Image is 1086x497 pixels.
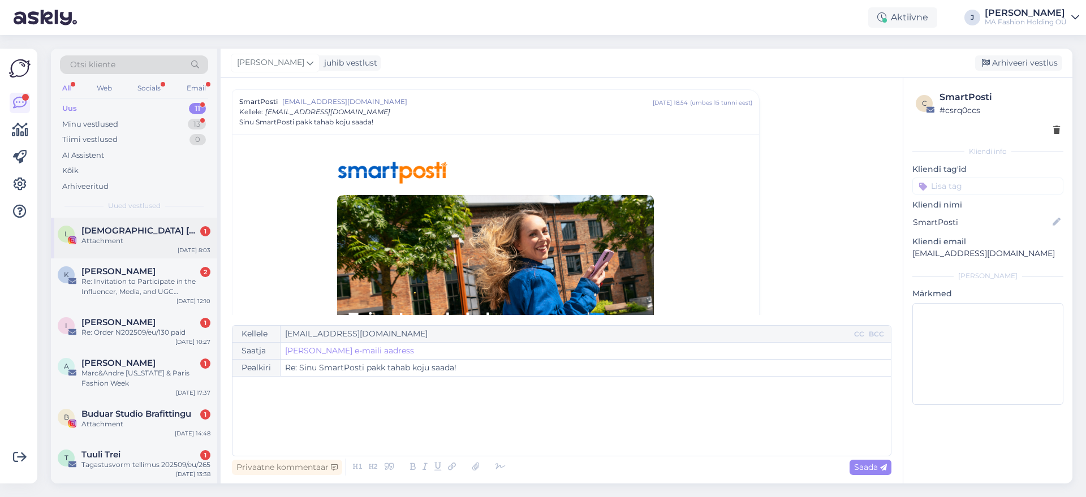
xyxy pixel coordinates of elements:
div: BCC [867,329,886,339]
div: CC [852,329,867,339]
img: Askly Logo [9,58,31,79]
div: Arhiveeri vestlus [975,55,1062,71]
div: Uus [62,103,77,114]
div: Arhiveeritud [62,181,109,192]
div: Web [94,81,114,96]
span: A [64,362,69,370]
a: [PERSON_NAME] e-maili aadress [285,345,414,357]
div: [DATE] 12:10 [176,297,210,305]
span: [EMAIL_ADDRESS][DOMAIN_NAME] [282,97,653,107]
div: 2 [200,267,210,277]
div: Re: Order N202509/eu/130 paid [81,327,210,338]
div: Saatja [232,343,281,359]
div: [DATE] 10:27 [175,338,210,346]
span: L [64,230,68,238]
input: Write subject here... [281,360,891,376]
div: Kliendi info [912,146,1063,157]
div: [PERSON_NAME] [912,271,1063,281]
span: Karolina Janickaitė [81,266,156,276]
div: 13 [188,119,206,130]
div: Tagastusvorm tellimus 202509/eu/265 [81,460,210,470]
div: SmartPosti [940,90,1060,104]
span: Buduar Studio Brafittingu [81,409,191,419]
div: [DATE] 18:54 [653,98,688,107]
div: Socials [135,81,163,96]
span: Uued vestlused [108,201,161,211]
div: Re: Invitation to Participate in the Influencer, Media, and UGC Advertising Campaign [81,276,210,297]
div: AI Assistent [62,150,104,161]
div: Privaatne kommentaar [232,460,342,475]
div: 1 [200,226,210,236]
div: [DATE] 17:37 [176,388,210,397]
div: Pealkiri [232,360,281,376]
span: Saada [854,462,887,472]
span: [PERSON_NAME] [237,57,304,69]
div: MA Fashion Holding OÜ [985,18,1067,27]
span: K [64,270,69,279]
span: SmartPosti [239,97,278,107]
div: # csrq0ccs [940,104,1060,116]
div: 1 [200,409,210,420]
p: [EMAIL_ADDRESS][DOMAIN_NAME] [912,248,1063,260]
div: 1 [200,318,210,328]
div: Minu vestlused [62,119,118,130]
span: Kellele : [239,107,263,116]
div: Tiimi vestlused [62,134,118,145]
span: Lady Merle Liivand 🧜‍♀️ EcoMermaid/WonderWoman 🧝🏻‍♀️Aquaprenaur [81,226,199,236]
div: J [964,10,980,25]
div: 0 [189,134,206,145]
div: Marc&Andre [US_STATE] & Paris Fashion Week [81,368,210,388]
div: Kõik [62,165,79,176]
div: 11 [189,103,206,114]
input: Lisa nimi [913,216,1050,228]
p: Märkmed [912,288,1063,300]
div: ( umbes 15 tunni eest ) [690,98,752,107]
span: B [64,413,69,421]
input: Recepient... [281,326,852,342]
p: Kliendi tag'id [912,163,1063,175]
span: c [922,99,927,107]
div: [PERSON_NAME] [985,8,1067,18]
span: Sinu SmartPosti pakk tahab koju saada! [239,117,373,127]
p: Kliendi email [912,236,1063,248]
input: Lisa tag [912,178,1063,195]
div: [DATE] 14:48 [175,429,210,438]
p: Kliendi nimi [912,199,1063,211]
div: Aktiivne [868,7,937,28]
span: iliana stoeva [81,317,156,327]
div: 1 [200,358,210,369]
div: All [60,81,73,96]
div: juhib vestlust [320,57,377,69]
div: Attachment [81,419,210,429]
img: 56437fdb-cc67-18e7-2f62-e9fceebbd994.png [336,161,449,185]
span: Arina Philimo [81,358,156,368]
div: 1 [200,450,210,460]
div: [DATE] 8:03 [178,246,210,254]
span: i [65,321,67,330]
span: Otsi kliente [70,59,115,71]
div: Kellele [232,326,281,342]
a: [PERSON_NAME]MA Fashion Holding OÜ [985,8,1079,27]
div: [DATE] 13:38 [176,470,210,478]
span: [EMAIL_ADDRESS][DOMAIN_NAME] [265,107,390,116]
div: Attachment [81,236,210,246]
span: Tuuli Trei [81,450,120,460]
div: Email [184,81,208,96]
span: T [64,453,68,462]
